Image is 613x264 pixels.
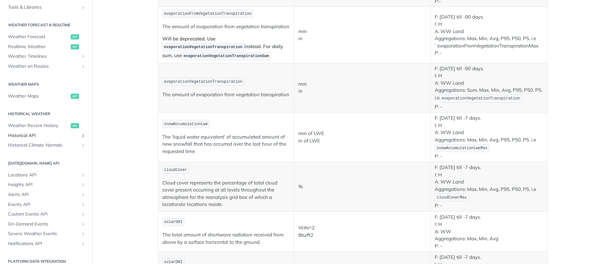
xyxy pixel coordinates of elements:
[441,96,520,101] span: evaporationVegetationTranspiration
[5,141,87,150] a: Historical Climate NormalsShow subpages for Historical Climate Normals
[5,111,87,117] h2: Historical Weather
[8,123,69,129] span: Weather Recent History
[81,222,86,227] button: Show subpages for On-Demand Events
[183,54,269,58] span: evaporationVegetationTranspirationSum
[8,192,79,198] span: Alerts API
[8,182,79,188] span: Insights API
[8,44,69,50] span: Realtime Weather
[5,91,87,101] a: Weather Mapsget
[437,146,487,150] span: snowAccumulationLweMax
[8,211,79,217] span: Custom Events API
[164,45,242,49] span: evaporationVegetationTranspiration
[298,28,426,42] p: mm in
[71,123,79,128] span: get
[5,170,87,180] a: Locations APIShow subpages for Locations API
[5,190,87,200] a: Alerts APIShow subpages for Alerts API
[81,133,86,138] button: Show subpages for Historical API
[71,34,79,39] span: get
[81,192,86,197] button: Show subpages for Alerts API
[5,121,87,131] a: Weather Recent Historyget
[5,131,87,141] a: Historical APIShow subpages for Historical API
[5,209,87,219] a: Custom Events APIShow subpages for Custom Events API
[81,64,86,69] button: Show subpages for Weather on Routes
[162,179,290,208] p: Cloud cover represents the percentage of total cloud cover present occurring at all levels throug...
[8,132,79,139] span: Historical API
[8,142,79,149] span: Historical Climate Normals
[162,23,290,30] p: The amount of evaporation from vegetation transpiration
[81,212,86,217] button: Show subpages for Custom Events API
[162,231,290,246] p: The total amount of shortwave radiation received from above by a surface horizontal to the ground.
[5,200,87,209] a: Events APIShow subpages for Events API
[298,224,426,239] p: W/m^2 Btu/ft2
[81,143,86,148] button: Show subpages for Historical Climate Normals
[81,241,86,246] button: Show subpages for Notifications API
[5,229,87,239] a: Severe Weather EventsShow subpages for Severe Weather Events
[298,183,426,191] p: %
[162,91,290,98] p: The amount of evaporation from vegetation transpiration
[435,214,543,250] p: F: [DATE] till -7 days. I: H A: WW Aggregations: Max, Min, Avg P: -
[81,182,86,187] button: Show subpages for Insights API
[435,115,543,160] p: F: [DATE] till -7 days. I: H A: WW Land Aggregations: Max, Min, Avg, P95, P50, P5. i.e P: -
[437,195,467,200] span: cloudCoverMax
[8,4,79,11] span: Tools & Libraries
[435,65,543,110] p: F: [DATE] till -90 days. I: H A: WW Land Aggregations: Sum, Max, Min, Avg, P95, P50, P5. i.e P: -
[5,52,87,61] a: Weather TimelinesShow subpages for Weather Timelines
[164,168,187,172] span: cloudCover
[5,81,87,87] h2: Weather Maps
[8,201,79,208] span: Events API
[81,173,86,178] button: Show subpages for Locations API
[8,63,79,70] span: Weather on Routes
[8,221,79,227] span: On-Demand Events
[71,44,79,49] span: get
[8,53,79,60] span: Weather Timelines
[5,42,87,52] a: Realtime Weatherget
[164,220,182,224] span: solarGHI
[435,164,543,209] p: F: [DATE] till -7 days. I: H A: WW Land Aggregations: Max, Min, Avg, P95, P50, P5. i.e P: -
[298,81,426,95] p: mm in
[71,94,79,99] span: get
[8,231,79,237] span: Severe Weather Events
[435,13,543,57] p: F: [DATE] till -90 days. I: H A: WW Land Aggregations: Max, Min, Avg, P95, P50, P5. i.e `evaporat...
[8,93,69,99] span: Weather Maps
[5,160,87,166] h2: [DATE][DOMAIN_NAME] API
[5,62,87,71] a: Weather on RoutesShow subpages for Weather on Routes
[81,5,86,10] button: Show subpages for Tools & Libraries
[5,239,87,249] a: Notifications APIShow subpages for Notifications API
[162,36,283,59] strong: Will be deprecated. Use instead. For daily sum, use
[8,241,79,247] span: Notifications API
[5,32,87,42] a: Weather Forecastget
[81,202,86,207] button: Show subpages for Events API
[8,34,69,40] span: Weather Forecast
[5,22,87,28] h2: Weather Forecast & realtime
[5,3,87,12] a: Tools & LibrariesShow subpages for Tools & Libraries
[298,130,426,144] p: mm of LWE in of LWE
[81,231,86,236] button: Show subpages for Severe Weather Events
[164,12,252,16] span: evaporationFromVegetationTranspiration
[164,122,208,126] span: snowAccumulationLwe
[8,172,79,178] span: Locations API
[164,80,242,84] span: evaporationVegetationTranspiration
[5,219,87,229] a: On-Demand EventsShow subpages for On-Demand Events
[5,180,87,190] a: Insights APIShow subpages for Insights API
[162,133,290,155] p: The 'liquid water equivalent' of accumulated amount of new snowfall that has occurred over the la...
[81,54,86,59] button: Show subpages for Weather Timelines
